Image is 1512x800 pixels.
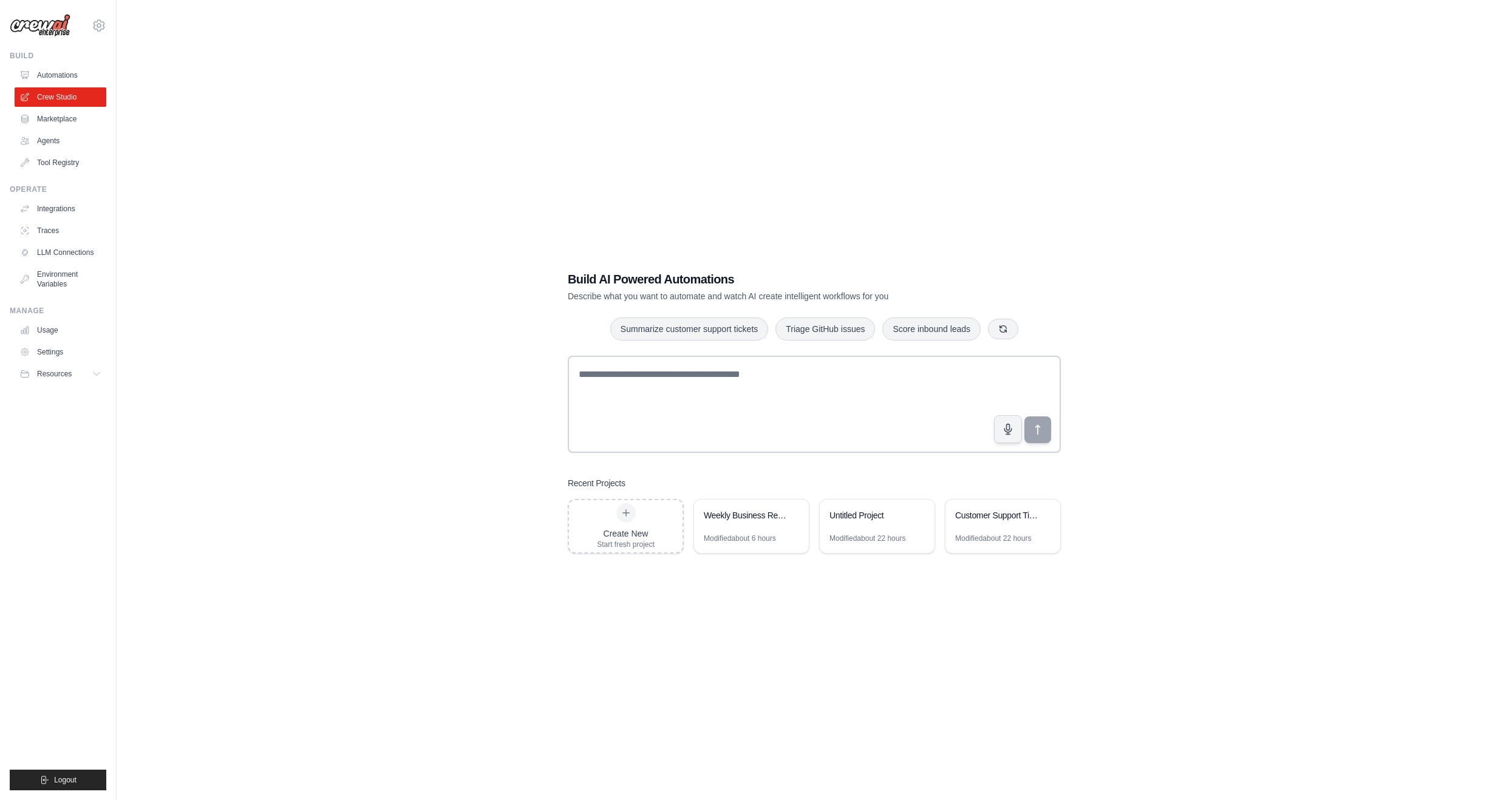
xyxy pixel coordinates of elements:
[704,534,776,543] div: Modified about 6 hours
[829,509,913,521] div: Untitled Project
[15,153,106,172] a: Tool Registry
[568,477,625,489] h3: Recent Projects
[15,109,106,129] a: Marketplace
[37,369,72,379] span: Resources
[10,14,70,37] img: Logo
[15,199,106,219] a: Integrations
[829,534,905,543] div: Modified about 22 hours
[994,415,1022,443] button: Click to speak your automation idea
[10,185,106,194] div: Operate
[15,342,106,362] a: Settings
[10,306,106,316] div: Manage
[15,131,106,151] a: Agents
[775,317,875,341] button: Triage GitHub issues
[15,87,106,107] a: Crew Studio
[568,290,976,302] p: Describe what you want to automate and watch AI create intelligent workflows for you
[15,364,106,384] button: Resources
[568,271,976,288] h1: Build AI Powered Automations
[882,317,981,341] button: Score inbound leads
[15,320,106,340] a: Usage
[15,243,106,262] a: LLM Connections
[54,775,77,785] span: Logout
[10,51,106,61] div: Build
[988,319,1018,339] button: Get new suggestions
[15,265,106,294] a: Environment Variables
[15,221,106,240] a: Traces
[955,509,1038,521] div: Customer Support Ticket Automation
[597,540,655,549] div: Start fresh project
[597,527,655,540] div: Create New
[15,66,106,85] a: Automations
[10,770,106,790] button: Logout
[955,534,1031,543] div: Modified about 22 hours
[610,317,768,341] button: Summarize customer support tickets
[704,509,787,521] div: Weekly Business Report Automation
